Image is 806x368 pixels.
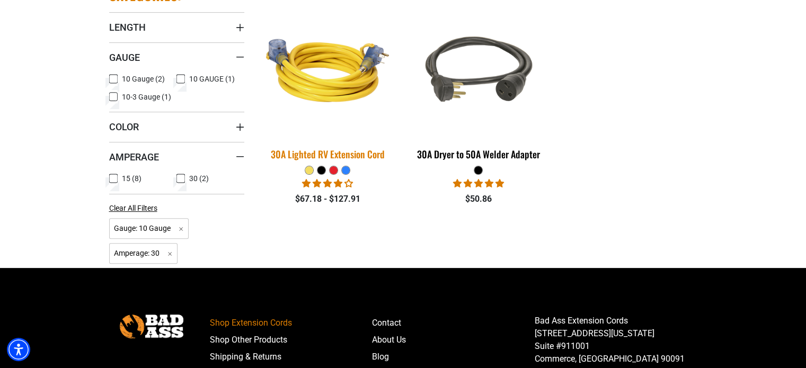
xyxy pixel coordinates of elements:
[109,42,244,72] summary: Gauge
[372,315,535,331] a: Contact
[302,178,353,189] span: 4.11 stars
[109,112,244,141] summary: Color
[210,315,373,331] a: Shop Extension Cords
[260,193,395,205] div: $67.18 - $127.91
[109,12,244,42] summary: Length
[412,10,545,131] img: black
[260,149,395,159] div: 30A Lighted RV Extension Cord
[109,21,146,33] span: Length
[411,4,546,165] a: black 30A Dryer to 50A Welder Adapter
[7,338,30,361] div: Accessibility Menu
[109,204,157,212] span: Clear All Filters
[210,331,373,348] a: Shop Other Products
[411,193,546,205] div: $50.86
[189,175,209,182] span: 30 (2)
[122,93,171,101] span: 10-3 Gauge (1)
[120,315,183,338] img: Bad Ass Extension Cords
[122,175,141,182] span: 15 (8)
[122,75,165,83] span: 10 Gauge (2)
[372,331,535,348] a: About Us
[260,4,395,165] a: yellow 30A Lighted RV Extension Cord
[109,51,140,64] span: Gauge
[109,243,178,264] span: Amperage: 30
[210,348,373,365] a: Shipping & Returns
[411,149,546,159] div: 30A Dryer to 50A Welder Adapter
[535,315,697,365] p: Bad Ass Extension Cords [STREET_ADDRESS][US_STATE] Suite #911001 Commerce, [GEOGRAPHIC_DATA] 90091
[189,75,235,83] span: 10 GAUGE (1)
[253,3,402,138] img: yellow
[109,203,162,214] a: Clear All Filters
[109,121,139,133] span: Color
[109,151,159,163] span: Amperage
[109,223,189,233] a: Gauge: 10 Gauge
[453,178,504,189] span: 5.00 stars
[109,248,178,258] a: Amperage: 30
[109,218,189,239] span: Gauge: 10 Gauge
[372,348,535,365] a: Blog
[109,142,244,172] summary: Amperage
